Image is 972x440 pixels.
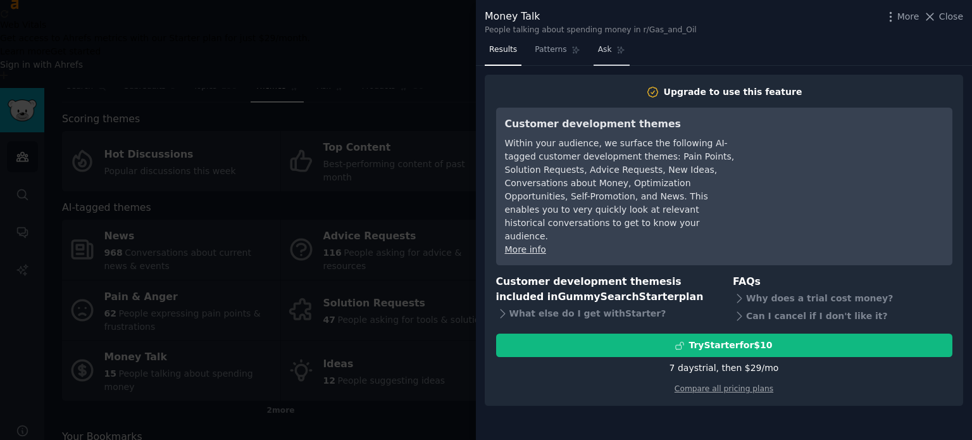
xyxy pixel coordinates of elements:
[733,274,952,290] h3: FAQs
[688,339,772,352] div: Try Starter for $10
[923,10,963,23] button: Close
[558,291,678,303] span: GummySearch Starter
[675,384,773,393] a: Compare all pricing plans
[594,40,630,66] a: Ask
[489,44,517,56] span: Results
[496,334,952,357] button: TryStarterfor$10
[939,10,963,23] span: Close
[733,289,952,307] div: Why does a trial cost money?
[505,137,736,243] div: Within your audience, we surface the following AI-tagged customer development themes: Pain Points...
[485,40,521,66] a: Results
[535,44,566,56] span: Patterns
[485,25,697,36] div: People talking about spending money in r/Gas_and_Oil
[505,116,736,132] h3: Customer development themes
[505,244,546,255] a: More info
[733,307,952,325] div: Can I cancel if I don't like it?
[485,9,697,25] div: Money Talk
[754,116,944,211] iframe: YouTube video player
[496,274,716,305] h3: Customer development themes is included in plan
[496,305,716,323] div: What else do I get with Starter ?
[664,85,802,99] div: Upgrade to use this feature
[530,40,584,66] a: Patterns
[598,44,612,56] span: Ask
[670,361,779,375] div: 7 days trial, then $ 29 /mo
[897,10,919,23] span: More
[884,10,919,23] button: More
